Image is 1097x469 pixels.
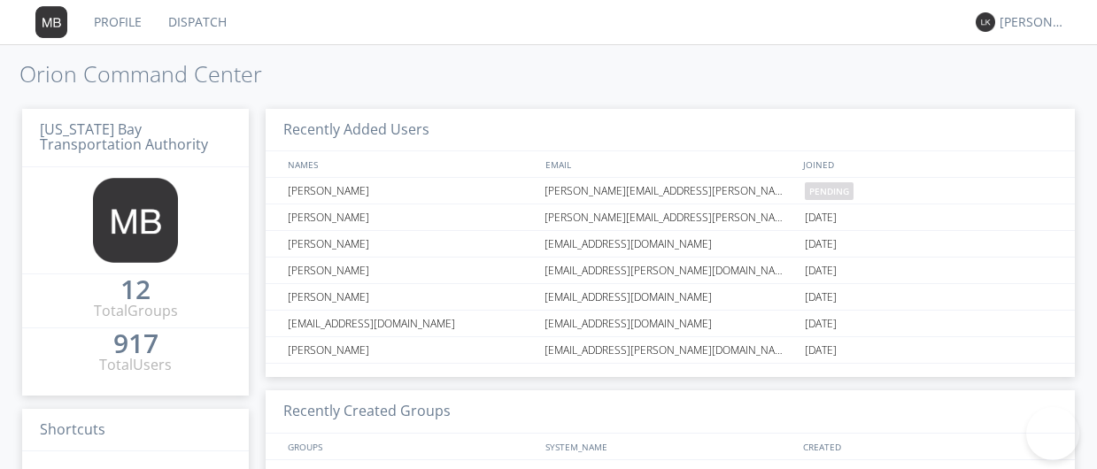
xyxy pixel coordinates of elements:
div: [EMAIL_ADDRESS][DOMAIN_NAME] [540,231,800,257]
div: [EMAIL_ADDRESS][PERSON_NAME][DOMAIN_NAME] [540,337,800,363]
a: [PERSON_NAME][EMAIL_ADDRESS][DOMAIN_NAME][DATE] [266,284,1075,311]
h3: Recently Added Users [266,109,1075,152]
div: [EMAIL_ADDRESS][DOMAIN_NAME] [283,311,540,336]
div: GROUPS [283,434,537,459]
span: [US_STATE] Bay Transportation Authority [40,119,208,155]
h3: Recently Created Groups [266,390,1075,434]
div: [PERSON_NAME] [283,178,540,204]
div: [PERSON_NAME] [283,337,540,363]
div: [PERSON_NAME] [283,204,540,230]
img: 373638.png [976,12,995,32]
div: Total Users [99,355,172,375]
a: [EMAIL_ADDRESS][DOMAIN_NAME][EMAIL_ADDRESS][DOMAIN_NAME][DATE] [266,311,1075,337]
span: [DATE] [805,337,837,364]
div: [PERSON_NAME] [283,258,540,283]
img: 373638.png [35,6,67,38]
div: CREATED [799,434,1058,459]
a: 12 [120,281,151,301]
span: [DATE] [805,284,837,311]
img: 373638.png [93,178,178,263]
a: [PERSON_NAME][PERSON_NAME][EMAIL_ADDRESS][PERSON_NAME][DOMAIN_NAME]pending [266,178,1075,204]
div: [PERSON_NAME] [1000,13,1066,31]
span: [DATE] [805,311,837,337]
span: [DATE] [805,204,837,231]
a: [PERSON_NAME][EMAIL_ADDRESS][DOMAIN_NAME][DATE] [266,231,1075,258]
span: pending [805,182,854,200]
div: JOINED [799,151,1058,177]
a: [PERSON_NAME][EMAIL_ADDRESS][PERSON_NAME][DOMAIN_NAME][DATE] [266,337,1075,364]
a: 917 [113,334,158,355]
div: [EMAIL_ADDRESS][PERSON_NAME][DOMAIN_NAME] [540,258,800,283]
a: [PERSON_NAME][EMAIL_ADDRESS][PERSON_NAME][DOMAIN_NAME][DATE] [266,258,1075,284]
div: [PERSON_NAME] [283,284,540,310]
div: 12 [120,281,151,298]
h3: Shortcuts [22,409,249,452]
div: NAMES [283,151,537,177]
div: Total Groups [94,301,178,321]
a: [PERSON_NAME][PERSON_NAME][EMAIL_ADDRESS][PERSON_NAME][DOMAIN_NAME][DATE] [266,204,1075,231]
span: [DATE] [805,258,837,284]
div: [PERSON_NAME][EMAIL_ADDRESS][PERSON_NAME][DOMAIN_NAME] [540,178,800,204]
div: SYSTEM_NAME [541,434,799,459]
div: [EMAIL_ADDRESS][DOMAIN_NAME] [540,311,800,336]
div: [PERSON_NAME][EMAIL_ADDRESS][PERSON_NAME][DOMAIN_NAME] [540,204,800,230]
div: 917 [113,334,158,352]
iframe: Toggle Customer Support [1026,407,1079,460]
span: [DATE] [805,231,837,258]
div: [PERSON_NAME] [283,231,540,257]
div: [EMAIL_ADDRESS][DOMAIN_NAME] [540,284,800,310]
div: EMAIL [541,151,799,177]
